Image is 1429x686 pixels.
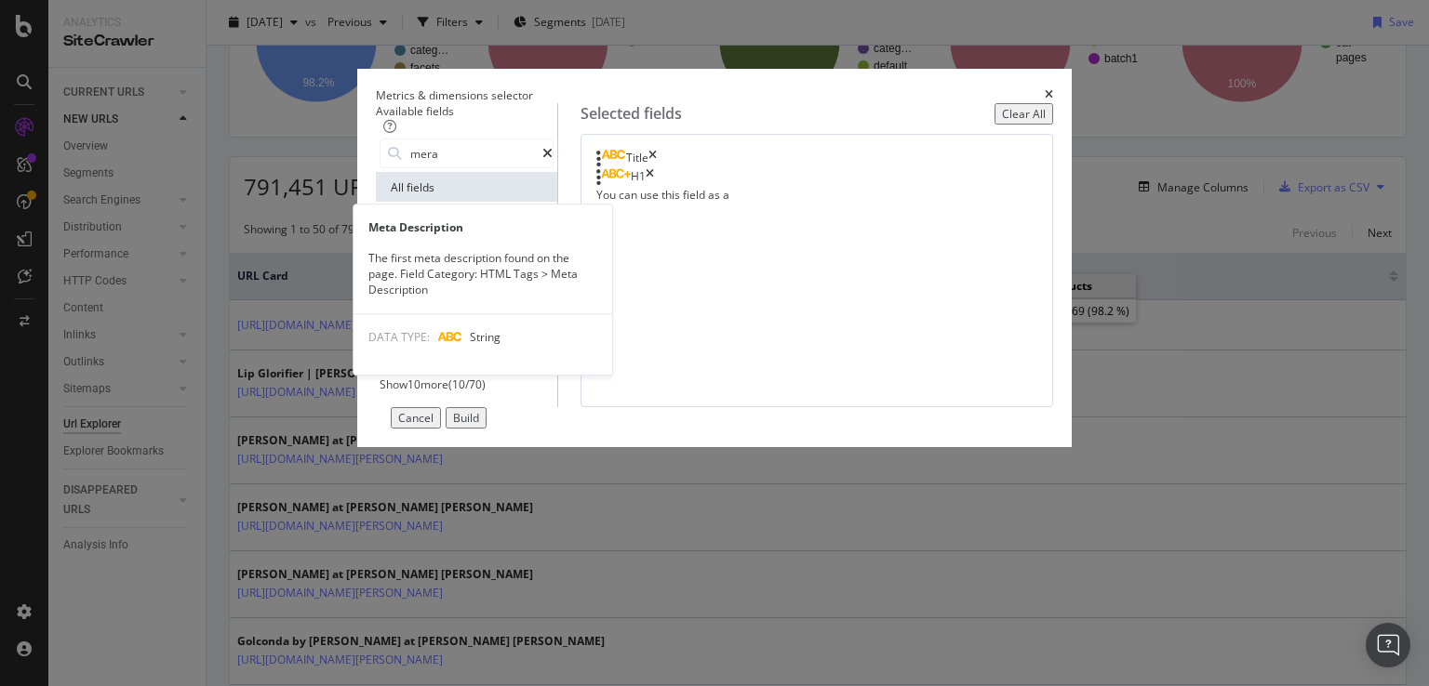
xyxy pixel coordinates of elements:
[1002,106,1046,122] div: Clear All
[648,150,657,168] div: times
[376,87,533,103] div: Metrics & dimensions selector
[391,407,441,429] button: Cancel
[357,69,1072,447] div: modal
[354,219,612,235] div: Meta Description
[408,139,542,167] input: Search by field name
[596,150,1037,168] div: Titletimes
[446,407,487,429] button: Build
[448,376,486,392] span: ( 10 / 70 )
[631,168,646,187] div: H1
[596,187,1037,203] div: You can use this field as a
[596,168,1037,187] div: H1times
[376,172,557,202] div: All fields
[368,329,430,345] span: DATA TYPE:
[1045,87,1053,103] div: times
[470,329,501,345] span: String
[398,410,434,426] div: Cancel
[376,103,557,119] div: Available fields
[626,150,648,168] div: Title
[453,410,479,426] div: Build
[354,250,612,297] div: The first meta description found on the page. Field Category: HTML Tags > Meta Description
[581,103,682,125] div: Selected fields
[380,376,448,392] span: Show 10 more
[646,168,654,187] div: times
[995,103,1053,125] button: Clear All
[1366,623,1410,667] div: Open Intercom Messenger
